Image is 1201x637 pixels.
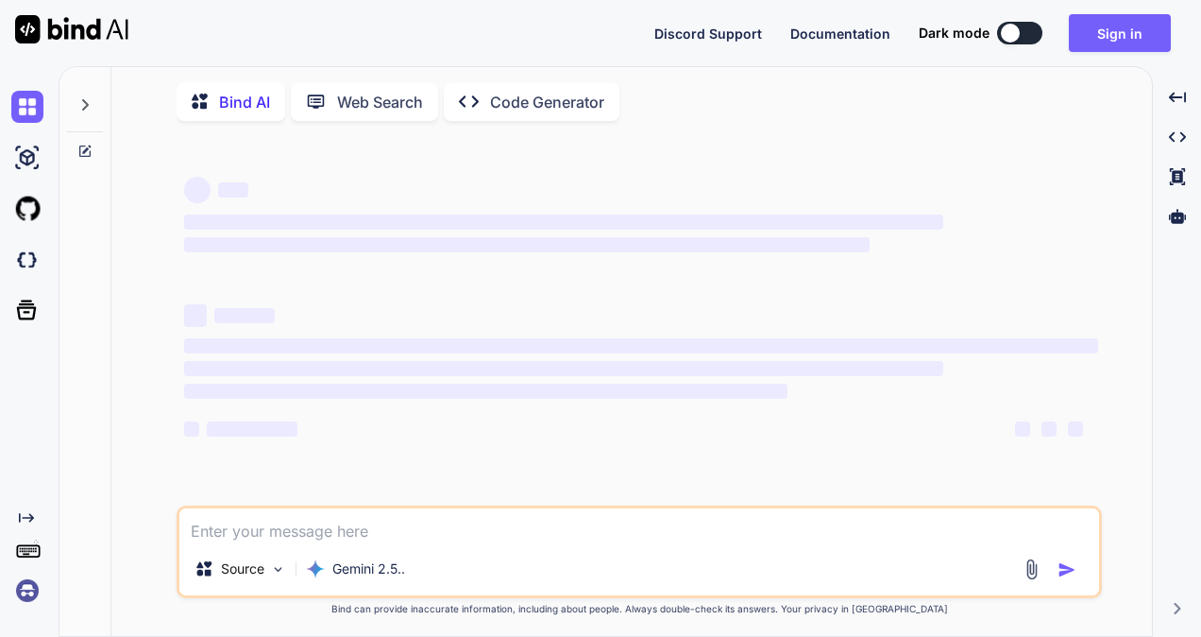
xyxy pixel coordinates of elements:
button: Documentation [790,24,890,43]
img: icon [1057,560,1076,579]
span: ‌ [218,182,248,198]
span: ‌ [184,215,942,230]
button: Discord Support [654,24,762,43]
span: ‌ [1068,422,1083,437]
p: Bind can provide inaccurate information, including about people. Always double-check its answers.... [177,602,1102,616]
span: ‌ [184,422,199,437]
p: Code Generator [490,91,604,113]
span: ‌ [184,304,207,327]
img: githubLight [11,193,43,225]
span: ‌ [184,338,1098,353]
span: ‌ [1015,422,1030,437]
p: Gemini 2.5.. [332,560,405,578]
p: Source [221,560,264,578]
span: Dark mode [919,24,990,43]
img: Pick Models [270,561,286,577]
p: Bind AI [219,91,270,113]
img: Bind AI [15,15,128,43]
img: ai-studio [11,142,43,174]
span: ‌ [184,361,942,376]
p: Web Search [337,91,423,113]
span: ‌ [1041,422,1057,437]
span: ‌ [184,237,870,252]
span: ‌ [184,384,787,399]
span: ‌ [207,422,297,437]
img: chat [11,91,43,123]
span: Documentation [790,26,890,42]
button: Sign in [1069,14,1171,52]
span: ‌ [214,308,275,323]
img: signin [11,575,43,607]
span: Discord Support [654,26,762,42]
img: darkCloudIdeIcon [11,244,43,276]
span: ‌ [184,177,211,203]
img: attachment [1021,559,1042,580]
img: Gemini 2.5 flash [306,560,325,578]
